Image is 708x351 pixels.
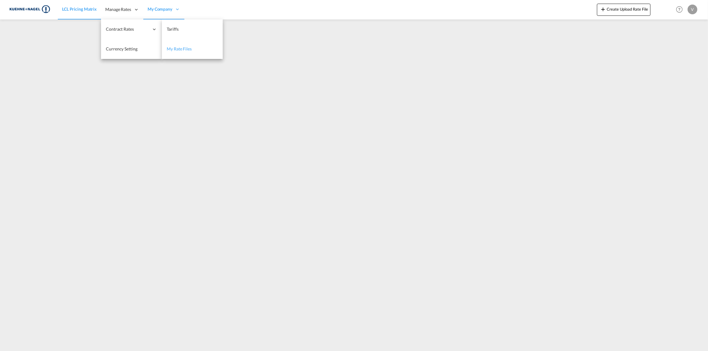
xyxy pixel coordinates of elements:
[674,4,688,15] div: Help
[688,5,697,14] div: V
[101,19,162,39] div: Contract Rates
[162,39,223,59] a: My Rate Files
[101,39,162,59] a: Currency Setting
[106,26,149,32] span: Contract Rates
[9,3,50,16] img: 36441310f41511efafde313da40ec4a4.png
[167,46,192,51] span: My Rate Files
[674,4,685,15] span: Help
[597,4,650,16] button: icon-plus 400-fgCreate Upload Rate File
[599,5,607,13] md-icon: icon-plus 400-fg
[162,19,223,39] a: Tariffs
[148,6,172,12] span: My Company
[105,6,131,12] span: Manage Rates
[106,46,137,51] span: Currency Setting
[62,6,97,12] span: LCL Pricing Matrix
[167,26,178,32] span: Tariffs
